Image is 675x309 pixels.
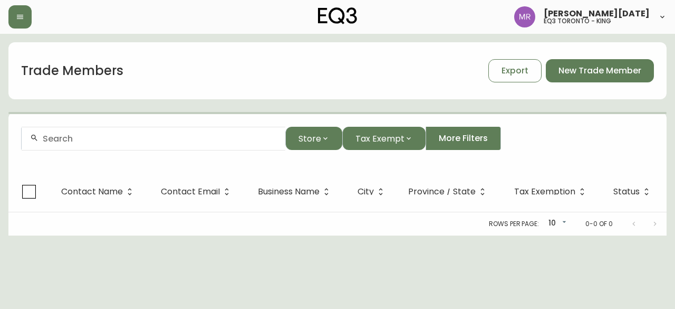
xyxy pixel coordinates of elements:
[543,215,568,232] div: 10
[544,10,650,18] span: [PERSON_NAME][DATE]
[258,187,333,196] span: Business Name
[613,189,640,195] span: Status
[558,65,641,77] span: New Trade Member
[318,7,357,24] img: logo
[43,134,277,144] input: Search
[355,132,404,145] span: Tax Exempt
[61,187,137,196] span: Contact Name
[546,59,654,82] button: New Trade Member
[489,219,539,229] p: Rows per page:
[514,187,589,196] span: Tax Exemption
[514,189,575,195] span: Tax Exemption
[613,187,653,196] span: Status
[61,189,123,195] span: Contact Name
[358,189,374,195] span: City
[298,132,321,145] span: Store
[514,6,535,27] img: 433a7fc21d7050a523c0a08e44de74d9
[502,65,528,77] span: Export
[585,219,613,229] p: 0-0 of 0
[161,187,234,196] span: Contact Email
[408,187,489,196] span: Province / State
[358,187,388,196] span: City
[439,133,488,144] span: More Filters
[161,189,220,195] span: Contact Email
[488,59,542,82] button: Export
[408,189,476,195] span: Province / State
[544,18,611,24] h5: eq3 toronto - king
[342,127,426,150] button: Tax Exempt
[258,189,320,195] span: Business Name
[21,62,123,80] h1: Trade Members
[285,127,342,150] button: Store
[426,127,501,150] button: More Filters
